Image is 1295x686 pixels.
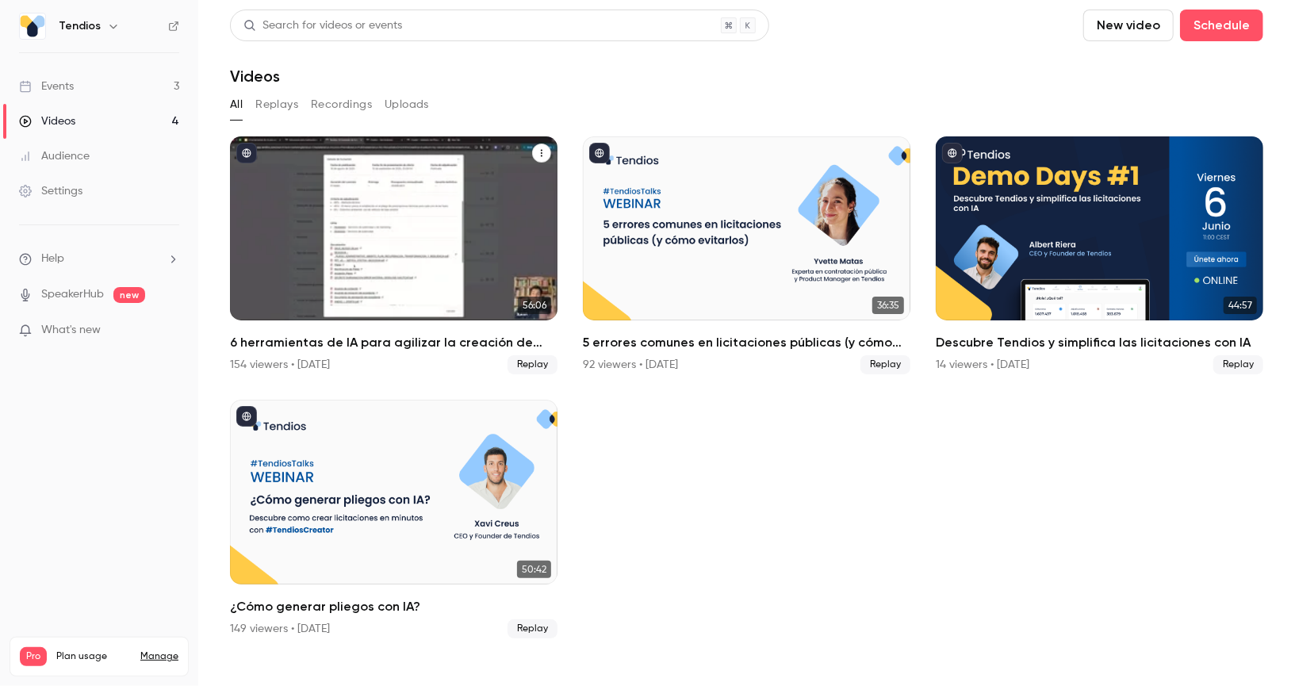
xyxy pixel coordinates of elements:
span: new [113,287,145,303]
span: Plan usage [56,650,131,663]
div: 14 viewers • [DATE] [936,357,1029,373]
button: Uploads [385,92,429,117]
a: 56:066 herramientas de IA para agilizar la creación de expedientes154 viewers • [DATE]Replay [230,136,557,374]
span: Pro [20,647,47,666]
a: Manage [140,650,178,663]
div: Search for videos or events [243,17,402,34]
div: 149 viewers • [DATE] [230,621,330,637]
span: 50:42 [517,561,551,578]
div: Audience [19,148,90,164]
img: Tendios [20,13,45,39]
ul: Videos [230,136,1263,638]
div: Videos [19,113,75,129]
li: Descubre Tendios y simplifica las licitaciones con IA [936,136,1263,374]
li: 6 herramientas de IA para agilizar la creación de expedientes [230,136,557,374]
span: 44:57 [1224,297,1257,314]
button: published [236,143,257,163]
span: Replay [860,355,910,374]
span: What's new [41,322,101,339]
a: 50:42¿Cómo generar pliegos con IA?149 viewers • [DATE]Replay [230,400,557,638]
button: Replays [255,92,298,117]
span: Help [41,251,64,267]
span: Replay [508,619,557,638]
a: 44:57Descubre Tendios y simplifica las licitaciones con IA14 viewers • [DATE]Replay [936,136,1263,374]
button: All [230,92,243,117]
button: Recordings [311,92,372,117]
h6: Tendios [59,18,101,34]
button: Schedule [1180,10,1263,41]
li: 5 errores comunes en licitaciones públicas (y cómo evitarlos) [583,136,910,374]
a: 36:355 errores comunes en licitaciones públicas (y cómo evitarlos)92 viewers • [DATE]Replay [583,136,910,374]
h2: ¿Cómo generar pliegos con IA? [230,597,557,616]
h1: Videos [230,67,280,86]
section: Videos [230,10,1263,676]
button: published [589,143,610,163]
div: Settings [19,183,82,199]
button: published [236,406,257,427]
a: SpeakerHub [41,286,104,303]
button: New video [1083,10,1174,41]
li: help-dropdown-opener [19,251,179,267]
span: 36:35 [872,297,904,314]
div: 154 viewers • [DATE] [230,357,330,373]
span: 56:06 [518,297,551,314]
li: ¿Cómo generar pliegos con IA? [230,400,557,638]
span: Replay [508,355,557,374]
div: Events [19,79,74,94]
h2: 6 herramientas de IA para agilizar la creación de expedientes [230,333,557,352]
h2: Descubre Tendios y simplifica las licitaciones con IA [936,333,1263,352]
div: 92 viewers • [DATE] [583,357,678,373]
button: published [942,143,963,163]
span: Replay [1213,355,1263,374]
h2: 5 errores comunes en licitaciones públicas (y cómo evitarlos) [583,333,910,352]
